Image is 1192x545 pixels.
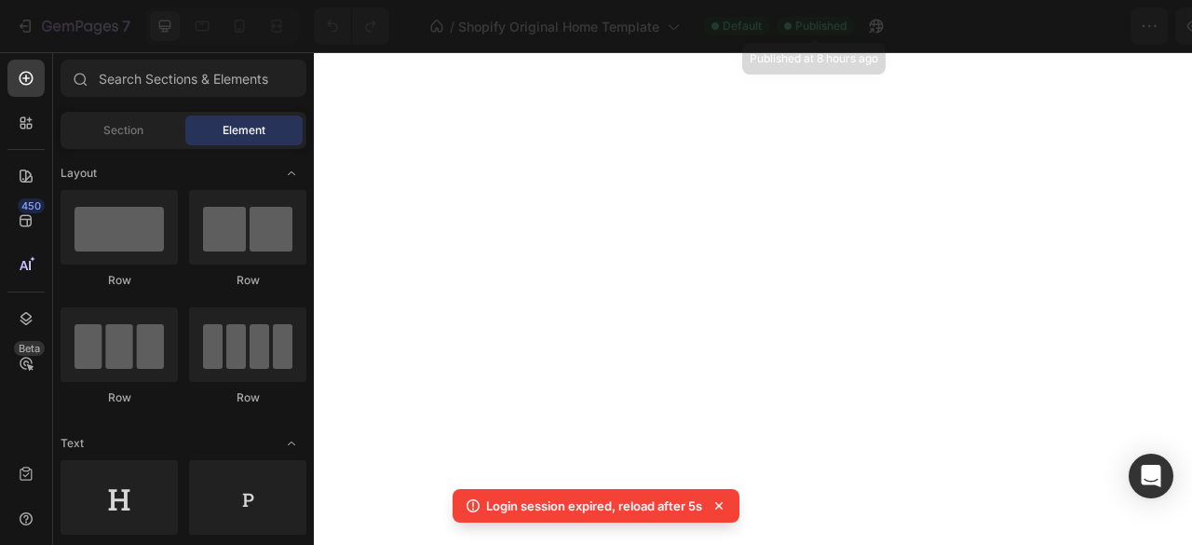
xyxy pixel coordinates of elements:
[61,389,178,406] div: Row
[122,15,130,37] p: 7
[723,18,762,34] span: Default
[1015,19,1046,34] span: Save
[14,341,45,356] div: Beta
[61,435,84,452] span: Text
[223,122,265,139] span: Element
[1068,7,1146,45] button: Publish
[18,198,45,213] div: 450
[103,122,143,139] span: Section
[486,497,702,515] p: Login session expired, reload after 5s
[1129,454,1173,498] div: Open Intercom Messenger
[277,429,306,458] span: Toggle open
[458,17,659,36] span: Shopify Original Home Template
[189,389,306,406] div: Row
[7,7,139,45] button: 7
[450,17,454,36] span: /
[61,165,97,182] span: Layout
[795,18,847,34] span: Published
[61,60,306,97] input: Search Sections & Elements
[1084,17,1131,36] div: Publish
[189,272,306,289] div: Row
[314,52,1192,545] iframe: Design area
[61,272,178,289] div: Row
[314,7,389,45] div: Undo/Redo
[999,7,1061,45] button: Save
[277,158,306,188] span: Toggle open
